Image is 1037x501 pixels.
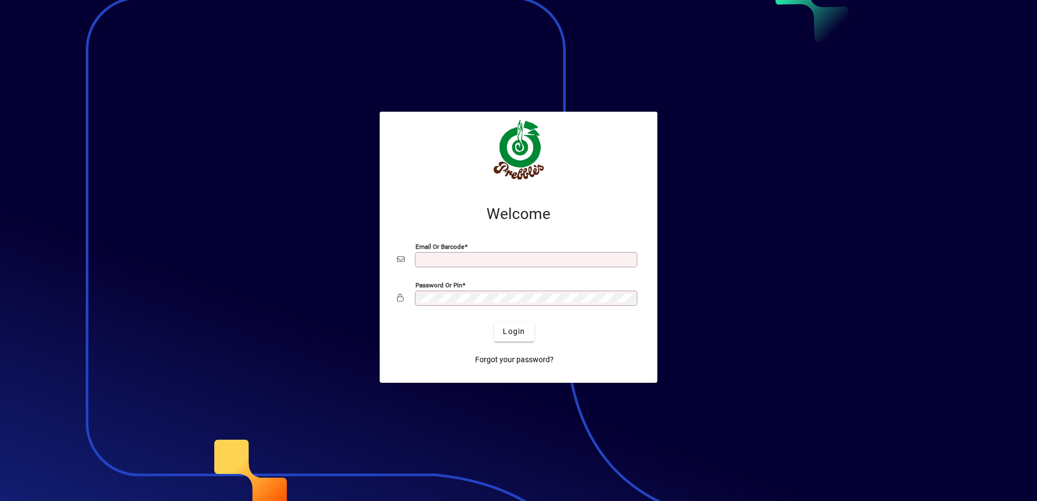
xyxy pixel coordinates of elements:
mat-label: Email or Barcode [415,242,464,250]
button: Login [494,322,534,342]
span: Login [503,326,525,337]
h2: Welcome [397,205,640,223]
a: Forgot your password? [471,350,558,370]
mat-label: Password or Pin [415,281,462,288]
span: Forgot your password? [475,354,554,365]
